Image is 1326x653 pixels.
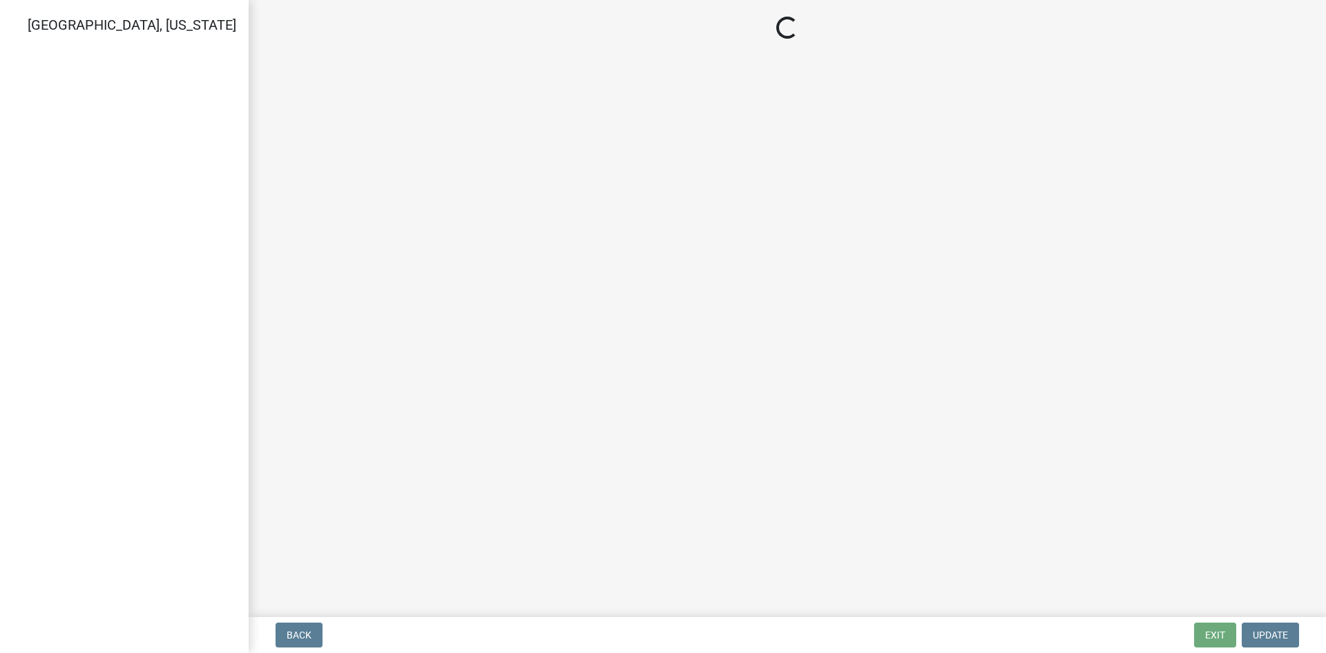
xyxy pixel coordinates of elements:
[276,623,323,647] button: Back
[1242,623,1299,647] button: Update
[287,630,311,641] span: Back
[28,17,236,33] span: [GEOGRAPHIC_DATA], [US_STATE]
[1253,630,1288,641] span: Update
[1194,623,1236,647] button: Exit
